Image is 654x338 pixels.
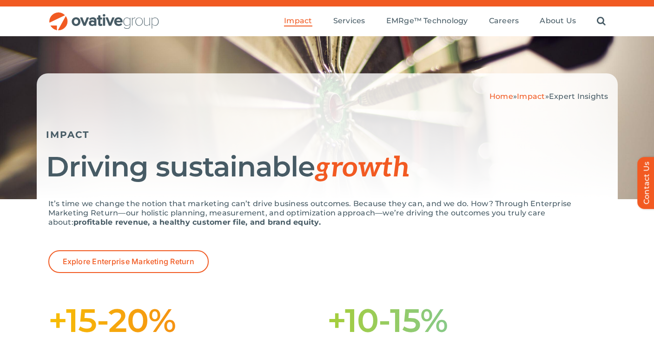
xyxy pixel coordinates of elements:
[540,16,576,26] a: About Us
[48,305,327,335] h1: +15-20%
[48,11,160,20] a: OG_Full_horizontal_RGB
[284,6,606,36] nav: Menu
[489,92,608,101] span: » »
[284,16,312,26] a: Impact
[46,129,608,140] h5: IMPACT
[517,92,545,101] a: Impact
[549,92,608,101] span: Expert Insights
[63,257,194,266] span: Explore Enterprise Marketing Return
[73,218,321,227] strong: profitable revenue, a healthy customer file, and brand equity.
[597,16,606,26] a: Search
[489,16,519,26] a: Careers
[315,151,410,185] span: growth
[489,92,513,101] a: Home
[46,152,608,183] h1: Driving sustainable
[48,250,209,273] a: Explore Enterprise Marketing Return
[386,16,468,26] a: EMRge™ Technology
[333,16,365,26] a: Services
[327,305,606,335] h1: +10-15%
[48,199,606,227] p: It’s time we change the notion that marketing can’t drive business outcomes. Because they can, an...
